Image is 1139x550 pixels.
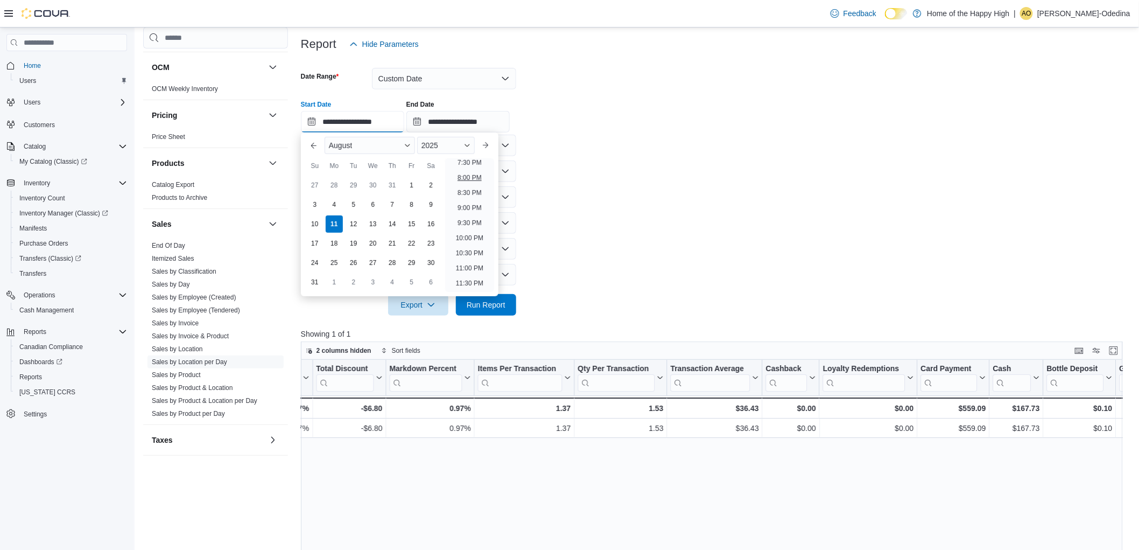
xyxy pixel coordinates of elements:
[15,207,127,220] span: Inventory Manager (Classic)
[423,196,440,213] div: day-9
[152,358,227,366] span: Sales by Location per Day
[15,340,87,353] a: Canadian Compliance
[456,294,516,316] button: Run Report
[1047,364,1113,392] button: Bottle Deposit
[403,215,420,233] div: day-15
[345,274,362,291] div: day-2
[152,133,185,141] span: Price Sheet
[11,251,131,266] a: Transfers (Classic)
[11,266,131,281] button: Transfers
[823,402,914,415] div: $0.00
[326,215,343,233] div: day-11
[152,345,203,353] span: Sales by Location
[390,364,462,374] div: Markdown Percent
[19,194,65,203] span: Inventory Count
[1090,344,1103,357] button: Display options
[15,155,127,168] span: My Catalog (Classic)
[305,137,322,154] button: Previous Month
[152,180,194,189] span: Catalog Export
[24,98,40,107] span: Users
[306,215,324,233] div: day-10
[19,373,42,381] span: Reports
[993,364,1031,392] div: Cash
[11,191,131,206] button: Inventory Count
[15,207,113,220] a: Inventory Manager (Classic)
[152,85,218,93] span: OCM Weekly Inventory
[11,370,131,385] button: Reports
[843,8,876,19] span: Feedback
[152,384,233,392] span: Sales by Product & Location
[345,177,362,194] div: day-29
[11,303,131,318] button: Cash Management
[15,386,80,399] a: [US_STATE] CCRS
[19,140,127,153] span: Catalog
[19,408,51,421] a: Settings
[467,300,505,310] span: Run Report
[478,402,571,415] div: 1.37
[19,239,68,248] span: Purchase Orders
[19,269,46,278] span: Transfers
[885,8,908,19] input: Dark Mode
[152,384,233,392] a: Sales by Product & Location
[423,274,440,291] div: day-6
[152,158,264,169] button: Products
[478,422,571,435] div: 1.37
[19,358,62,366] span: Dashboards
[326,254,343,271] div: day-25
[364,274,382,291] div: day-3
[326,235,343,252] div: day-18
[19,96,45,109] button: Users
[143,239,288,424] div: Sales
[24,142,46,151] span: Catalog
[377,344,425,357] button: Sort fields
[301,38,336,51] h3: Report
[152,319,199,327] a: Sales by Invoice
[301,329,1131,339] p: Showing 1 of 1
[301,344,376,357] button: 2 columns hidden
[326,196,343,213] div: day-4
[22,8,70,19] img: Cova
[921,364,986,392] button: Card Payment
[152,219,172,229] h3: Sales
[384,157,401,175] div: Th
[1047,422,1113,435] div: $0.10
[362,39,419,50] span: Hide Parameters
[19,177,54,190] button: Inventory
[501,167,510,176] button: Open list of options
[152,409,225,418] span: Sales by Product per Day
[24,121,55,129] span: Customers
[578,364,664,392] button: Qty Per Transaction
[306,235,324,252] div: day-17
[452,277,488,290] li: 11:30 PM
[823,364,905,374] div: Loyalty Redemptions
[766,364,816,392] button: Cashback
[384,235,401,252] div: day-21
[152,332,229,340] span: Sales by Invoice & Product
[823,422,914,435] div: $0.00
[826,3,881,24] a: Feedback
[24,291,55,300] span: Operations
[364,177,382,194] div: day-30
[671,364,759,392] button: Transaction Average
[372,68,516,89] button: Custom Date
[152,371,201,379] span: Sales by Product
[671,364,750,374] div: Transaction Average
[921,402,986,415] div: $559.09
[364,254,382,271] div: day-27
[152,358,227,366] a: Sales by Location per Day
[15,222,127,235] span: Manifests
[329,141,353,150] span: August
[266,61,279,74] button: OCM
[2,116,131,132] button: Customers
[395,294,442,316] span: Export
[15,192,69,205] a: Inventory Count
[19,343,83,351] span: Canadian Compliance
[306,274,324,291] div: day-31
[927,7,1009,20] p: Home of the Happy High
[152,254,194,263] span: Itemized Sales
[152,267,216,276] span: Sales by Classification
[306,177,324,194] div: day-27
[453,171,486,184] li: 8:00 PM
[364,157,382,175] div: We
[143,82,288,100] div: OCM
